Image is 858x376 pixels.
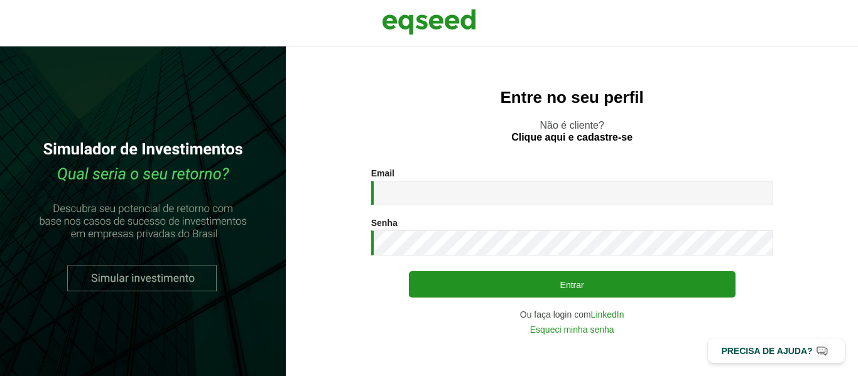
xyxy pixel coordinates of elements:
a: LinkedIn [591,310,624,319]
label: Email [371,169,394,178]
a: Clique aqui e cadastre-se [511,132,633,142]
button: Entrar [409,271,736,298]
div: Ou faça login com [371,310,773,319]
label: Senha [371,218,398,227]
p: Não é cliente? [311,119,833,143]
h2: Entre no seu perfil [311,89,833,107]
a: Esqueci minha senha [530,325,614,334]
img: EqSeed Logo [382,6,476,38]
